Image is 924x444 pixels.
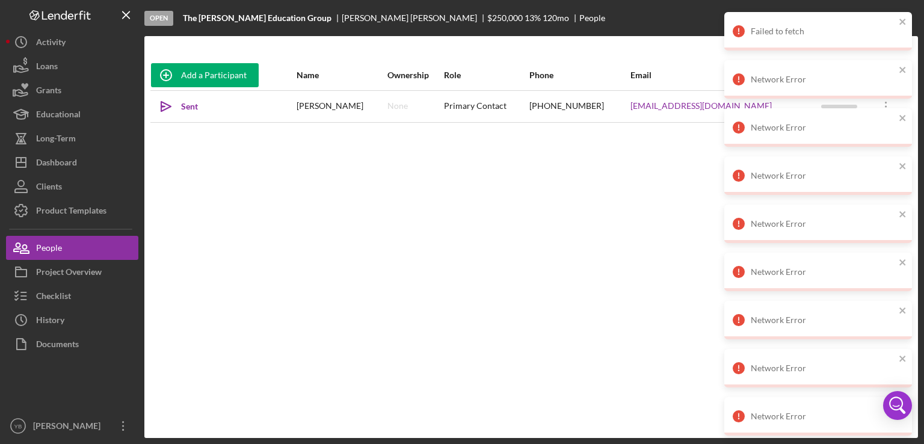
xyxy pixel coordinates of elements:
button: Checklist [6,284,138,308]
div: Network Error [751,315,895,325]
div: Network Error [751,412,895,421]
button: Clients [6,174,138,199]
div: Email [630,70,820,80]
button: Grants [6,78,138,102]
div: Educational [36,102,81,129]
button: close [899,257,907,269]
div: Activity [36,30,66,57]
button: close [899,354,907,365]
button: close [899,17,907,28]
div: [PERSON_NAME] [30,414,108,441]
div: Network Error [751,123,895,132]
div: Loans [36,54,58,81]
div: Grants [36,78,61,105]
div: Failed to fetch [751,26,895,36]
div: Long-Term [36,126,76,153]
div: None [387,101,408,111]
button: Project Overview [6,260,138,284]
div: [PHONE_NUMBER] [529,91,629,122]
button: Activity [6,30,138,54]
div: Network Error [751,219,895,229]
div: Product Templates [36,199,106,226]
text: YB [14,423,22,430]
div: Network Error [751,75,895,84]
button: Dashboard [6,150,138,174]
div: Network Error [751,267,895,277]
div: Sent [181,94,198,119]
div: Name [297,70,386,80]
button: close [899,65,907,76]
div: Network Error [751,171,895,180]
div: [PERSON_NAME] [297,91,386,122]
div: Open Intercom Messenger [883,391,912,420]
button: People [6,236,138,260]
div: Phone [529,70,629,80]
button: close [899,306,907,317]
div: Clients [36,174,62,202]
b: The [PERSON_NAME] Education Group [183,13,331,23]
div: Network Error [751,363,895,373]
button: close [899,161,907,173]
button: Sent [151,94,210,119]
div: 13 % [525,13,541,23]
div: People [36,236,62,263]
span: $250,000 [487,13,523,23]
div: [PERSON_NAME] [PERSON_NAME] [342,13,487,23]
button: YB[PERSON_NAME] [6,414,138,438]
button: Product Templates [6,199,138,223]
button: Long-Term [6,126,138,150]
button: Educational [6,102,138,126]
button: Add a Participant [151,63,259,87]
div: Role [444,70,528,80]
div: Open [144,11,173,26]
div: Ownership [387,70,443,80]
a: [EMAIL_ADDRESS][DOMAIN_NAME] [630,101,772,111]
div: Project Overview [36,260,102,287]
div: 120 mo [543,13,569,23]
div: Primary Contact [444,91,528,122]
div: Dashboard [36,150,77,177]
div: Documents [36,332,79,359]
div: History [36,308,64,335]
button: close [899,209,907,221]
div: People [579,13,605,23]
button: Loans [6,54,138,78]
div: Add a Participant [181,63,247,87]
div: Checklist [36,284,71,311]
button: Documents [6,332,138,356]
button: History [6,308,138,332]
button: close [899,113,907,125]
